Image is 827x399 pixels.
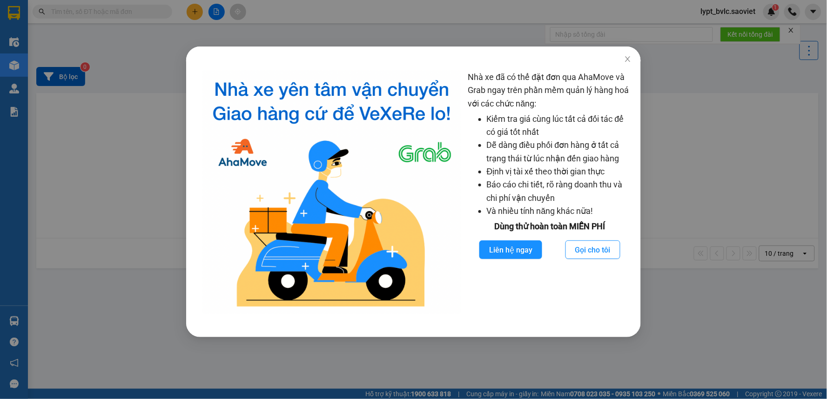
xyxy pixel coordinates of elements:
span: Liên hệ ngay [489,244,532,256]
button: Gọi cho tôi [565,240,620,259]
li: Định vị tài xế theo thời gian thực [487,165,632,178]
img: logo [203,71,461,314]
button: Close [615,47,641,73]
button: Liên hệ ngay [479,240,542,259]
li: Và nhiều tính năng khác nữa! [487,205,632,218]
div: Dùng thử hoàn toàn MIỄN PHÍ [468,220,632,233]
div: Nhà xe đã có thể đặt đơn qua AhaMove và Grab ngay trên phần mềm quản lý hàng hoá với các chức năng: [468,71,632,314]
li: Báo cáo chi tiết, rõ ràng doanh thu và chi phí vận chuyển [487,178,632,205]
span: Gọi cho tôi [575,244,611,256]
li: Dễ dàng điều phối đơn hàng ở tất cả trạng thái từ lúc nhận đến giao hàng [487,139,632,165]
span: close [624,55,632,63]
li: Kiểm tra giá cùng lúc tất cả đối tác để có giá tốt nhất [487,113,632,139]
